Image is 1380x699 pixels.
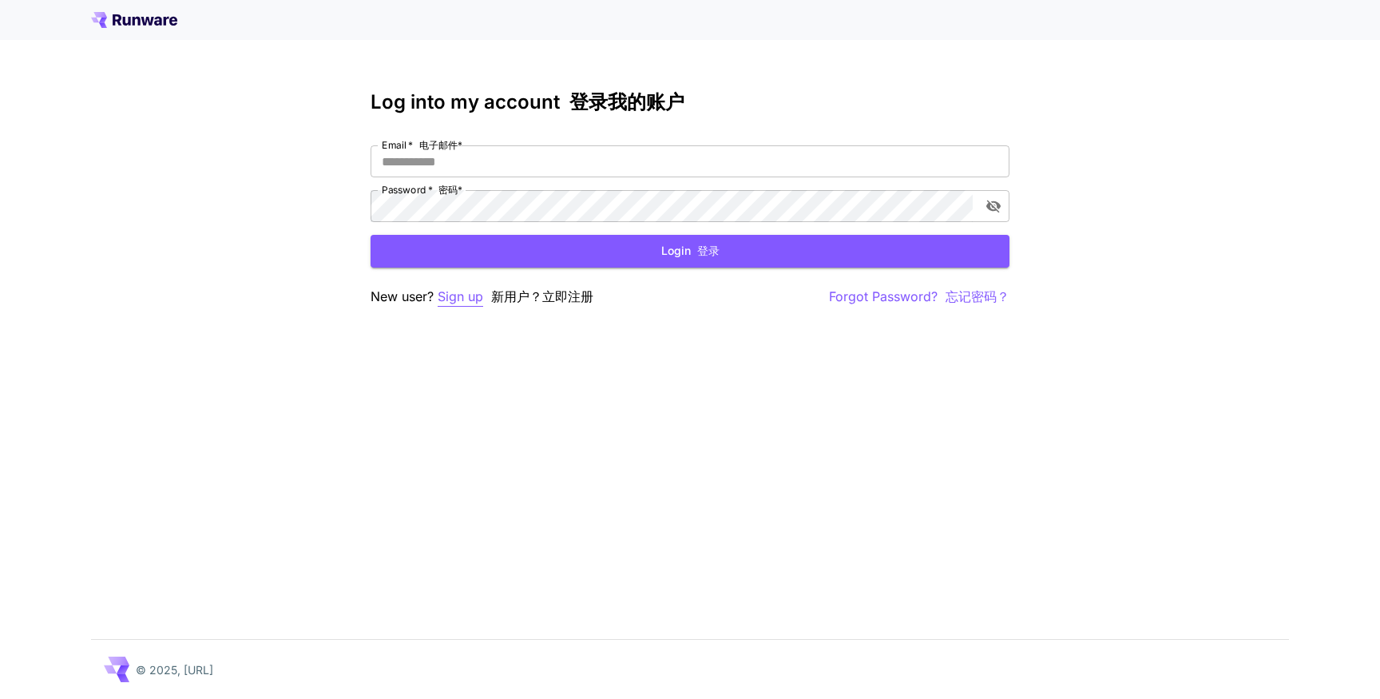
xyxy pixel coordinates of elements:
[136,661,213,678] p: © 2025, [URL]
[438,287,483,307] button: Sign up
[371,91,1009,113] h3: Log into my account
[491,288,593,304] font: 新用户？立即注册
[382,183,462,197] label: Password
[371,235,1009,268] button: Login 登录
[829,287,1009,307] p: Forgot Password?
[569,90,684,113] font: 登录我的账户
[419,139,462,151] font: 电子邮件*
[946,288,1009,304] font: 忘记密码？
[382,138,462,152] label: Email
[979,192,1008,220] button: toggle password visibility
[371,287,593,307] p: New user?
[697,244,720,257] font: 登录
[829,287,1009,307] button: Forgot Password? 忘记密码？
